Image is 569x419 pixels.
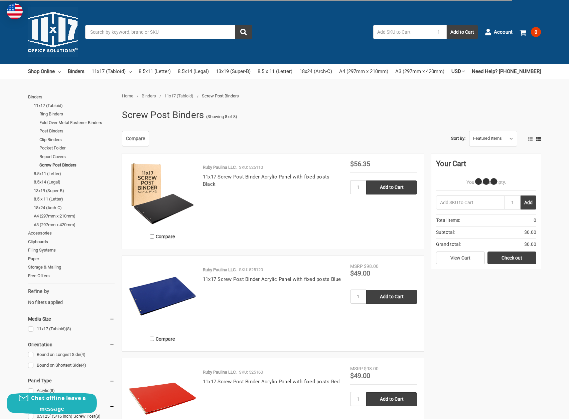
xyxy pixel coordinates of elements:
[31,394,86,412] span: Chat offline leave a message
[203,276,341,282] a: 11x17 Screw Post Binder Acrylic Panel with fixed posts Blue
[258,64,292,79] a: 8.5 x 11 (Letter)
[164,93,193,98] span: 11x17 (Tabloid)
[216,64,251,79] a: 13x19 (Super-B)
[28,238,115,246] a: Clipboards
[34,101,115,110] a: 11x17 (Tabloid)
[494,28,513,36] span: Account
[28,325,115,334] a: 11x17 (Tabloid)
[39,110,115,118] a: Ring Binders
[350,372,370,380] span: $49.00
[451,133,465,143] label: Sort By:
[28,272,115,280] a: Free Offers
[487,252,536,264] a: Check out
[178,64,209,79] a: 8.5x14 (Legal)
[436,217,460,224] span: Total Items:
[436,158,536,174] div: Your Cart
[436,229,455,236] span: Subtotal:
[49,388,55,393] span: (8)
[339,64,388,79] a: A4 (297mm x 210mm)
[28,377,115,385] h5: Panel Type
[451,64,465,79] a: USD
[150,234,154,239] input: Compare
[203,267,237,273] p: Ruby Paulina LLC.
[366,290,417,304] input: Add to Cart
[39,144,115,152] a: Pocket Folder
[66,326,71,331] span: (8)
[34,169,115,178] a: 8.5x11 (Letter)
[531,27,541,37] span: 0
[34,212,115,221] a: A4 (297mm x 210mm)
[514,401,569,419] iframe: Google Customer Reviews
[203,164,237,171] p: Ruby Paulina LLC.
[28,229,115,238] a: Accessories
[203,379,340,385] a: 11x17 Screw Post Binder Acrylic Panel with fixed posts Red
[85,25,252,39] input: Search by keyword, brand or SKU
[39,127,115,135] a: Post Binders
[472,64,541,79] a: Need Help? [PHONE_NUMBER]
[524,229,536,236] span: $0.00
[28,288,115,306] div: No filters applied
[239,369,263,376] p: SKU: 525160
[28,255,115,263] a: Paper
[203,369,237,376] p: Ruby Paulina LLC.
[395,64,444,79] a: A3 (297mm x 420mm)
[92,64,132,79] a: 11x17 (Tabloid)
[350,263,363,270] div: MSRP
[28,7,78,57] img: 11x17.com
[364,366,379,371] span: $98.00
[68,64,85,79] a: Binders
[28,350,115,359] a: Bound on Longest Side
[447,25,478,39] button: Add to Cart
[521,195,536,209] button: Add
[28,386,115,395] a: Acrylic
[436,195,505,209] input: Add SKU to Cart
[39,161,115,169] a: Screw Post Binders
[203,174,330,187] a: 11x17 Screw Post Binder Acrylic Panel with fixed posts Black
[122,93,133,98] a: Home
[436,179,536,186] p: Your Cart Is Empty.
[202,93,239,98] span: Screw Post Binders
[350,160,370,168] span: $56.35
[129,231,196,242] label: Compare
[7,393,97,414] button: Chat offline leave a message
[239,164,263,171] p: SKU: 525110
[28,315,115,323] h5: Media Size
[28,361,115,370] a: Bound on Shortest Side
[39,118,115,127] a: Fold-Over Metal Fastener Binders
[28,263,115,272] a: Storage & Mailing
[34,203,115,212] a: 18x24 (Arch-C)
[350,365,363,372] div: MSRP
[436,241,461,248] span: Grand total:
[239,267,263,273] p: SKU: 525120
[39,152,115,161] a: Report Covers
[129,263,196,330] img: 11x17 Screw Post Binder Acrylic Panel with fixed posts Blue
[28,93,115,101] a: Binders
[366,392,417,406] input: Add to Cart
[436,252,485,264] a: View Cart
[122,106,204,124] h1: Screw Post Binders
[28,64,61,79] a: Shop Online
[122,131,149,147] a: Compare
[299,64,332,79] a: 18x24 (Arch-C)
[364,264,379,269] span: $98.00
[373,25,431,39] input: Add SKU to Cart
[7,3,23,19] img: duty and tax information for United States
[80,352,86,357] span: (4)
[350,269,370,277] span: $49.00
[34,186,115,195] a: 13x19 (Super-B)
[129,333,196,344] label: Compare
[81,363,86,368] span: (4)
[129,160,196,227] img: 11x17 Screw Post Binder Acrylic Panel with fixed posts Black
[34,221,115,229] a: A3 (297mm x 420mm)
[34,195,115,203] a: 8.5 x 11 (Letter)
[139,64,171,79] a: 8.5x11 (Letter)
[206,113,237,120] span: (Showing 8 of 8)
[95,414,101,419] span: (8)
[28,288,115,295] h5: Refine by
[39,135,115,144] a: Clip Binders
[524,241,536,248] span: $0.00
[520,23,541,41] a: 0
